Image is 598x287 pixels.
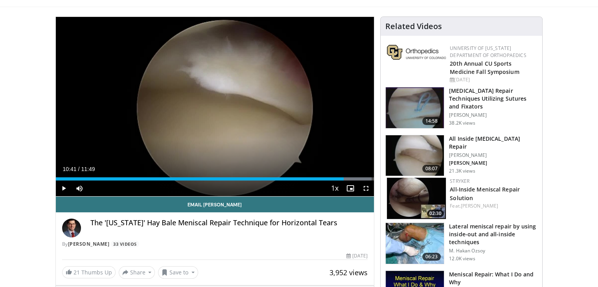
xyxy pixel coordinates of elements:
[450,202,536,210] div: Feat.
[449,160,537,166] p: [PERSON_NAME]
[329,268,368,277] span: 3,952 views
[385,22,442,31] h4: Related Videos
[449,270,537,286] h3: Meniscal Repair: What I Do and Why
[111,241,140,247] a: 33 Videos
[449,87,537,110] h3: [MEDICAL_DATA] Repair Techniques Utilizing Sutures and Fixators
[74,269,80,276] span: 21
[81,166,95,172] span: 11:49
[450,76,536,83] div: [DATE]
[56,180,72,196] button: Play
[461,202,498,209] a: [PERSON_NAME]
[450,60,519,75] a: 20th Annual CU Sports Medicine Fall Symposium
[387,45,446,60] img: 355603a8-37da-49b6-856f-e00d7e9307d3.png.150x105_q85_autocrop_double_scale_upscale_version-0.2.png
[427,210,444,217] span: 02:30
[385,87,537,129] a: 14:58 [MEDICAL_DATA] Repair Techniques Utilizing Sutures and Fixators [PERSON_NAME] 38.2K views
[386,87,444,128] img: kurz_3.png.150x105_q85_crop-smart_upscale.jpg
[68,241,110,247] a: [PERSON_NAME]
[449,152,537,158] p: [PERSON_NAME]
[56,177,374,180] div: Progress Bar
[450,186,520,201] a: All-Inside Meniscal Repair Solution
[422,117,441,125] span: 14:58
[342,180,358,196] button: Enable picture-in-picture mode
[449,223,537,246] h3: Lateral meniscal repair by using inside-out and all-inside techniques
[387,178,446,219] img: 7dbf7e9d-5d78-4ac6-a426-3ccf50cd13b9.150x105_q85_crop-smart_upscale.jpg
[62,241,368,248] div: By
[450,178,469,184] a: Stryker
[72,180,87,196] button: Mute
[450,45,526,59] a: University of [US_STATE] Department of Orthopaedics
[385,135,537,177] a: 08:07 All Inside [MEDICAL_DATA] Repair [PERSON_NAME] [PERSON_NAME] 21.3K views
[449,120,475,126] p: 38.2K views
[449,256,475,262] p: 12.0K views
[158,266,198,279] button: Save to
[449,248,537,254] p: M. Hakan Ozsoy
[62,219,81,237] img: Avatar
[56,197,374,212] a: Email [PERSON_NAME]
[449,112,537,118] p: [PERSON_NAME]
[90,219,368,227] h4: The '[US_STATE]' Hay Bale Meniscal Repair Technique for Horizontal Tears
[62,266,116,278] a: 21 Thumbs Up
[385,223,537,264] a: 06:23 Lateral meniscal repair by using inside-out and all-inside techniques M. Hakan Ozsoy 12.0K ...
[78,166,80,172] span: /
[346,252,368,259] div: [DATE]
[387,178,446,219] a: 02:30
[119,266,155,279] button: Share
[358,180,374,196] button: Fullscreen
[422,253,441,261] span: 06:23
[449,168,475,174] p: 21.3K views
[422,165,441,173] span: 08:07
[327,180,342,196] button: Playback Rate
[56,17,374,197] video-js: Video Player
[449,135,537,151] h3: All Inside [MEDICAL_DATA] Repair
[63,166,77,172] span: 10:41
[386,135,444,176] img: heCDP4pTuni5z6vX4xMDoxOjA4MTsiGN.150x105_q85_crop-smart_upscale.jpg
[386,223,444,264] img: 19f7e44a-694f-4d01-89ed-d97741ccc484.150x105_q85_crop-smart_upscale.jpg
